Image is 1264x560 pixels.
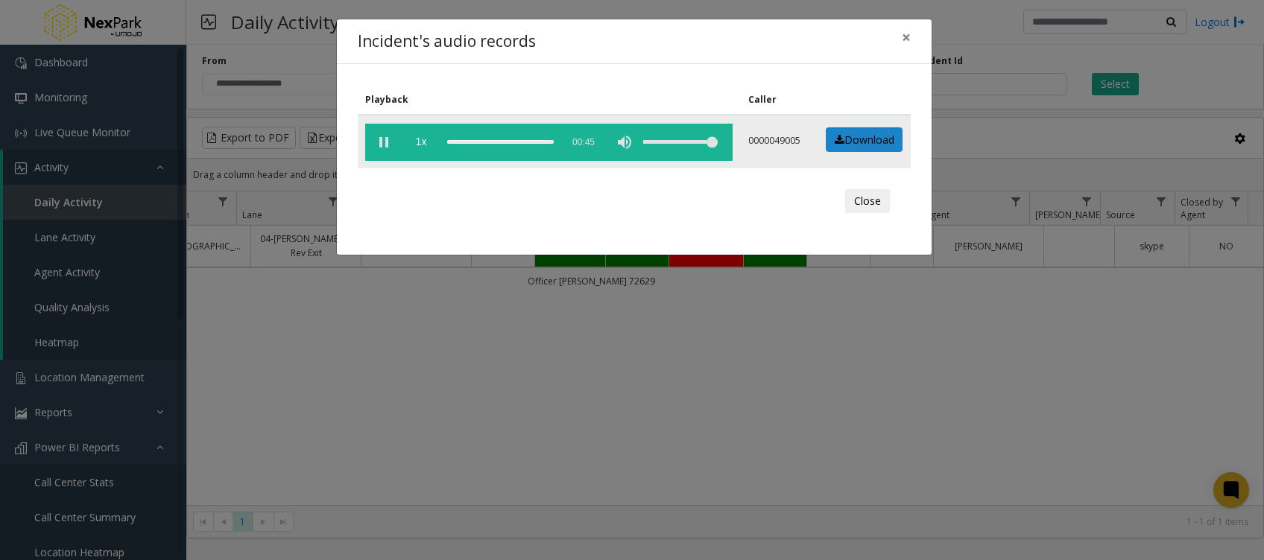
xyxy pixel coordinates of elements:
div: volume level [643,124,718,161]
button: Close [845,189,890,213]
th: Playback [358,85,741,115]
div: scrub bar [447,124,554,161]
th: Caller [741,85,813,115]
button: Close [891,19,921,56]
span: × [902,27,911,48]
h4: Incident's audio records [358,30,536,54]
p: 0000049005 [748,134,805,147]
span: playback speed button [402,124,440,161]
a: Download [826,127,903,153]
